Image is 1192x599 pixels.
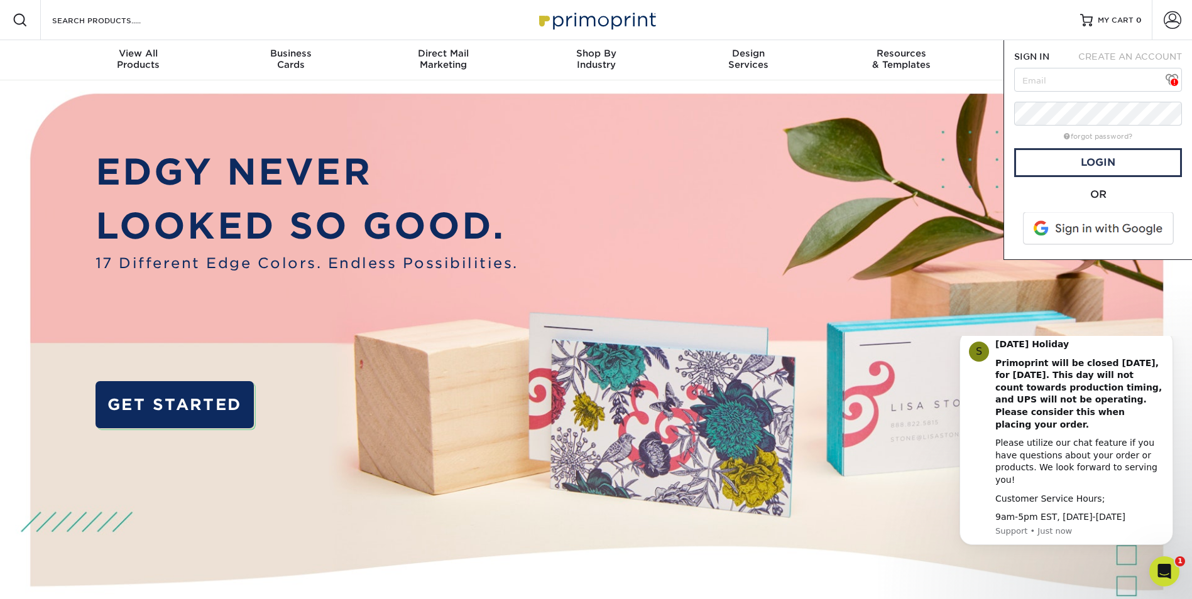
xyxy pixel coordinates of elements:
div: Cards [214,48,367,70]
span: Direct Mail [367,48,520,59]
iframe: Intercom notifications message [941,336,1192,565]
div: & Templates [825,48,978,70]
p: EDGY NEVER [96,145,518,198]
div: Industry [520,48,672,70]
span: Resources [825,48,978,59]
a: Shop ByIndustry [520,40,672,80]
span: Design [672,48,825,59]
iframe: Google Customer Reviews [3,561,107,595]
b: [DATE] Holiday [55,3,128,13]
div: Marketing [367,48,520,70]
div: Products [62,48,215,70]
div: OR [1014,187,1182,202]
div: Message content [55,3,223,188]
span: 1 [1175,556,1185,566]
span: Business [214,48,367,59]
span: SIGN IN [1014,51,1049,62]
input: SEARCH PRODUCTS..... [51,13,173,28]
div: Please utilize our chat feature if you have questions about your order or products. We look forwa... [55,101,223,150]
div: 9am-5pm EST, [DATE]-[DATE] [55,175,223,188]
b: Primoprint will be closed [DATE], for [DATE]. This day will not count towards production timing, ... [55,22,221,94]
p: Message from Support, sent Just now [55,190,223,201]
span: View All [62,48,215,59]
div: Customer Service Hours; [55,157,223,170]
iframe: Intercom live chat [1149,556,1179,586]
img: Primoprint [533,6,659,33]
span: CREATE AN ACCOUNT [1078,51,1182,62]
div: & Support [978,48,1130,70]
div: Services [672,48,825,70]
a: GET STARTED [96,381,254,428]
a: Direct MailMarketing [367,40,520,80]
a: DesignServices [672,40,825,80]
a: BusinessCards [214,40,367,80]
span: MY CART [1098,15,1134,26]
a: Login [1014,148,1182,177]
span: Contact [978,48,1130,59]
div: Profile image for Support [28,6,48,26]
span: 0 [1136,16,1142,24]
a: Contact& Support [978,40,1130,80]
span: Shop By [520,48,672,59]
input: Email [1014,68,1182,92]
a: View AllProducts [62,40,215,80]
p: LOOKED SO GOOD. [96,199,518,252]
span: 17 Different Edge Colors. Endless Possibilities. [96,252,518,274]
a: forgot password? [1064,132,1132,141]
a: Resources& Templates [825,40,978,80]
